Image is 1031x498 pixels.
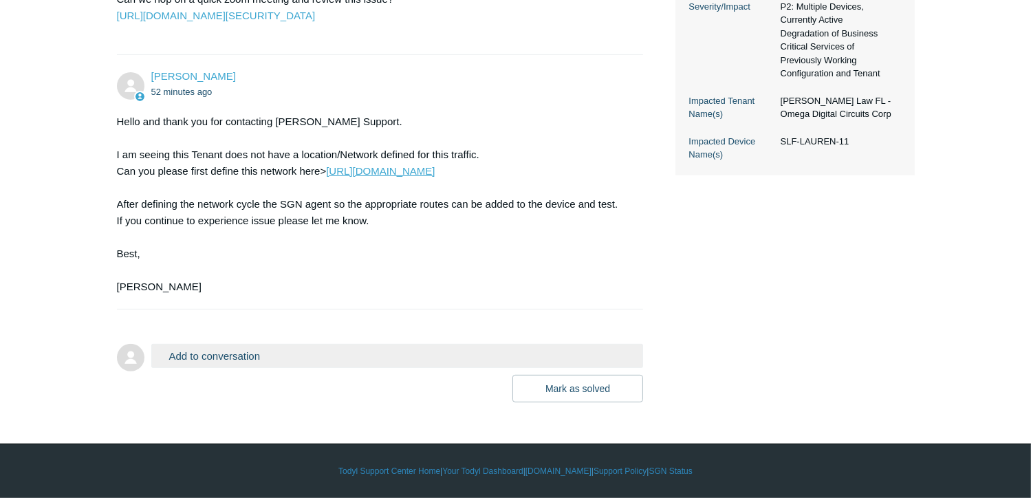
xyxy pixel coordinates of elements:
[594,465,647,477] a: Support Policy
[774,135,901,149] dd: SLF-LAUREN-11
[442,465,523,477] a: Your Todyl Dashboard
[326,165,435,177] a: [URL][DOMAIN_NAME]
[117,113,630,295] div: Hello and thank you for contacting [PERSON_NAME] Support. I am seeing this Tenant does not have a...
[774,94,901,121] dd: [PERSON_NAME] Law FL - Omega Digital Circuits Corp
[117,10,316,21] a: [URL][DOMAIN_NAME][SECURITY_DATA]
[151,70,236,82] span: Kris Haire
[649,465,693,477] a: SGN Status
[525,465,592,477] a: [DOMAIN_NAME]
[151,344,644,368] button: Add to conversation
[512,375,643,402] button: Mark as solved
[151,70,236,82] a: [PERSON_NAME]
[117,465,915,477] div: | | | |
[689,94,774,121] dt: Impacted Tenant Name(s)
[689,135,774,162] dt: Impacted Device Name(s)
[338,465,440,477] a: Todyl Support Center Home
[151,87,213,97] time: 08/11/2025, 12:50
